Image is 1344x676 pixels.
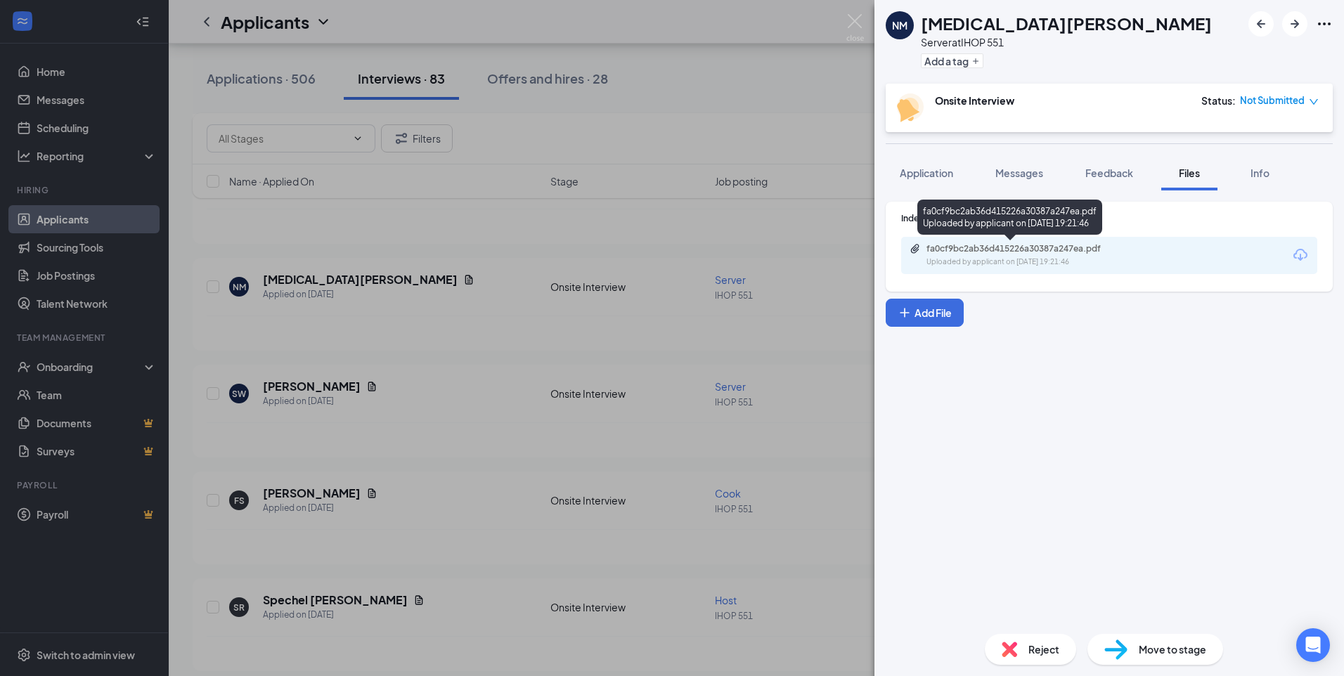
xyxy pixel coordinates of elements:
[1085,167,1133,179] span: Feedback
[921,35,1212,49] div: Server at IHOP 551
[1282,11,1307,37] button: ArrowRight
[1286,15,1303,32] svg: ArrowRight
[1296,628,1330,662] div: Open Intercom Messenger
[1253,15,1269,32] svg: ArrowLeftNew
[910,243,1137,268] a: Paperclipfa0cf9bc2ab36d415226a30387a247ea.pdfUploaded by applicant on [DATE] 19:21:46
[926,243,1123,254] div: fa0cf9bc2ab36d415226a30387a247ea.pdf
[901,212,1317,224] div: Indeed Resume
[1309,97,1319,107] span: down
[921,53,983,68] button: PlusAdd a tag
[1028,642,1059,657] span: Reject
[935,94,1014,107] b: Onsite Interview
[1248,11,1274,37] button: ArrowLeftNew
[1251,167,1269,179] span: Info
[898,306,912,320] svg: Plus
[1139,642,1206,657] span: Move to stage
[1179,167,1200,179] span: Files
[1292,247,1309,264] svg: Download
[892,18,907,32] div: NM
[971,57,980,65] svg: Plus
[900,167,953,179] span: Application
[995,167,1043,179] span: Messages
[926,256,1137,268] div: Uploaded by applicant on [DATE] 19:21:46
[910,243,921,254] svg: Paperclip
[1201,93,1236,108] div: Status :
[1240,93,1305,108] span: Not Submitted
[1316,15,1333,32] svg: Ellipses
[921,11,1212,35] h1: [MEDICAL_DATA][PERSON_NAME]
[917,200,1102,235] div: fa0cf9bc2ab36d415226a30387a247ea.pdf Uploaded by applicant on [DATE] 19:21:46
[886,299,964,327] button: Add FilePlus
